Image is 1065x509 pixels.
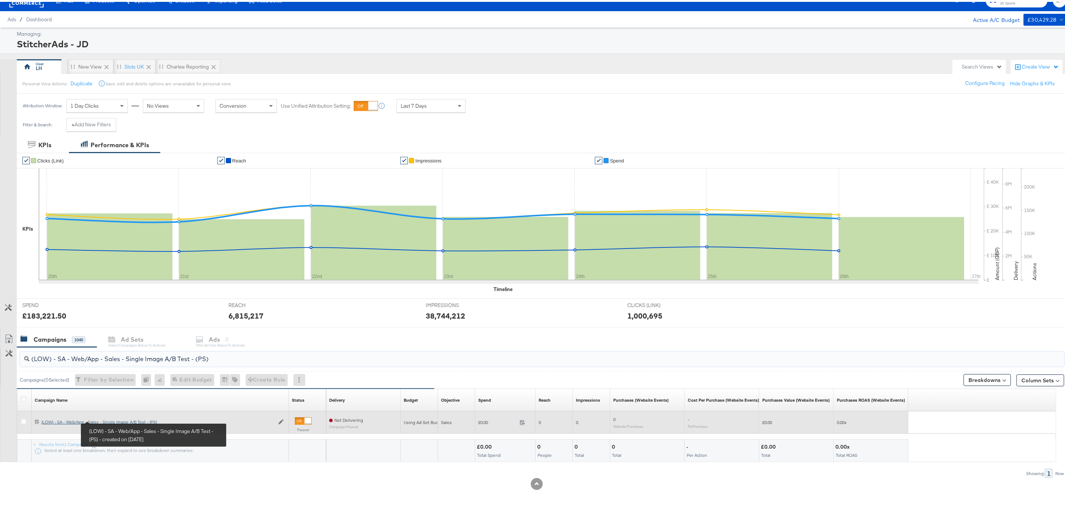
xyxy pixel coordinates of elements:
[7,15,16,20] span: Ads
[1045,467,1053,476] div: 1
[964,372,1011,384] button: Breakdowns
[147,101,169,107] span: No Views
[575,450,584,456] span: Total
[281,101,351,108] label: Use Unified Attribution Setting:
[762,395,830,401] a: The total value of the purchase actions tracked by your Custom Audience pixel on your website aft...
[36,63,42,70] div: LH
[1022,61,1059,69] div: Create View
[574,442,580,449] div: 0
[404,395,418,401] div: Budget
[400,155,408,162] a: ✔
[72,335,85,341] div: 1040
[477,442,494,449] div: £0.00
[576,395,600,401] a: The number of times your ad was served. On mobile apps an ad is counted as served the first time ...
[478,395,491,401] a: The total amount spent to date.
[70,78,92,85] button: Duplicate
[167,61,209,69] div: Charlee Reporting
[91,139,149,148] div: Performance & KPIs
[22,120,53,126] div: Filter & Search:
[22,224,33,231] div: KPIs
[426,300,482,307] span: IMPRESSIONS
[329,395,345,401] a: Reflects the ability of your Ad Campaign to achieve delivery based on ad states, schedule and bud...
[22,155,30,162] a: ✔
[72,119,75,126] strong: +
[22,300,78,307] span: SPEND
[16,15,26,20] span: /
[835,442,852,449] div: 0.00x
[37,156,64,162] span: Clicks (Link)
[401,101,427,107] span: Last 7 Days
[70,101,99,107] span: 1 Day Clicks
[960,75,1010,88] button: Configure Pacing
[117,63,121,67] div: Drag to reorder tab
[334,415,363,421] span: Not Delivering
[761,442,778,449] div: £0.00
[71,63,75,67] div: Drag to reorder tab
[627,309,662,319] div: 1,000,695
[29,347,965,361] input: Search Campaigns by Name, ID or Objective
[17,29,1064,36] div: Managing:
[35,395,67,401] a: Your campaign name.
[41,417,274,424] a: (LOW) - SA - Web/App - Sales - Single Image A/B Test - (PS)
[612,442,617,449] div: 0
[38,139,51,148] div: KPIs
[1026,469,1045,474] div: Showing:
[595,155,602,162] a: ✔
[613,422,643,427] sub: Website Purchases
[761,450,771,456] span: Total
[26,15,52,20] a: Dashboard
[688,422,708,427] sub: Per Purchase
[762,395,830,401] div: Purchases Value (Website Events)
[539,418,541,423] span: 0
[125,61,144,69] div: Slots UK
[610,156,624,162] span: Spend
[329,423,363,427] sub: Campaign Paused
[627,300,683,307] span: CLICKS (LINK)
[686,442,690,449] div: -
[17,36,1064,48] div: StitcherAds - JD
[688,395,759,401] a: The average cost for each purchase tracked by your Custom Audience pixel on your website after pe...
[78,61,102,69] div: New View
[159,63,163,67] div: Drag to reorder tab
[232,156,246,162] span: Reach
[494,284,513,291] div: Timeline
[538,450,552,456] span: People
[762,418,772,423] span: £0.00
[965,12,1020,23] div: Active A/C Budget
[539,395,551,401] div: Reach
[22,101,63,107] div: Attribution Window:
[292,395,305,401] div: Status
[404,418,445,424] div: Using Ad Set Budget
[478,395,491,401] div: Spend
[404,395,418,401] a: The maximum amount you're willing to spend on your ads, on average each day or over the lifetime ...
[688,395,759,401] div: Cost Per Purchase (Website Events)
[441,418,452,423] span: Sales
[537,442,543,449] div: 0
[576,418,578,423] span: 0
[613,395,669,401] div: Purchases (Website Events)
[105,79,231,85] div: Save, edit and delete options are unavailable for personal view.
[1010,78,1055,85] button: Hide Graphs & KPIs
[292,395,305,401] a: Shows the current state of your Ad Campaign.
[141,372,155,384] div: 0
[34,333,66,342] div: Campaigns
[613,395,669,401] a: The number of times a purchase was made tracked by your Custom Audience pixel on your website aft...
[576,395,600,401] div: Impressions
[220,101,246,107] span: Conversion
[35,395,67,401] div: Campaign Name
[426,309,465,319] div: 38,744,212
[962,61,1002,69] div: Search Views
[1012,259,1019,278] text: Delivery
[441,395,460,401] a: Your campaign's objective.
[688,415,689,420] span: -
[415,156,441,162] span: Impressions
[612,450,621,456] span: Total
[229,300,284,307] span: REACH
[22,79,67,85] div: Personal View Actions:
[477,450,501,456] span: Total Spend
[1031,261,1038,278] text: Actions
[1055,469,1064,474] div: Row
[20,375,69,382] div: Campaigns ( 0 Selected)
[994,246,1001,278] text: Amount (GBP)
[687,450,707,456] span: Per Action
